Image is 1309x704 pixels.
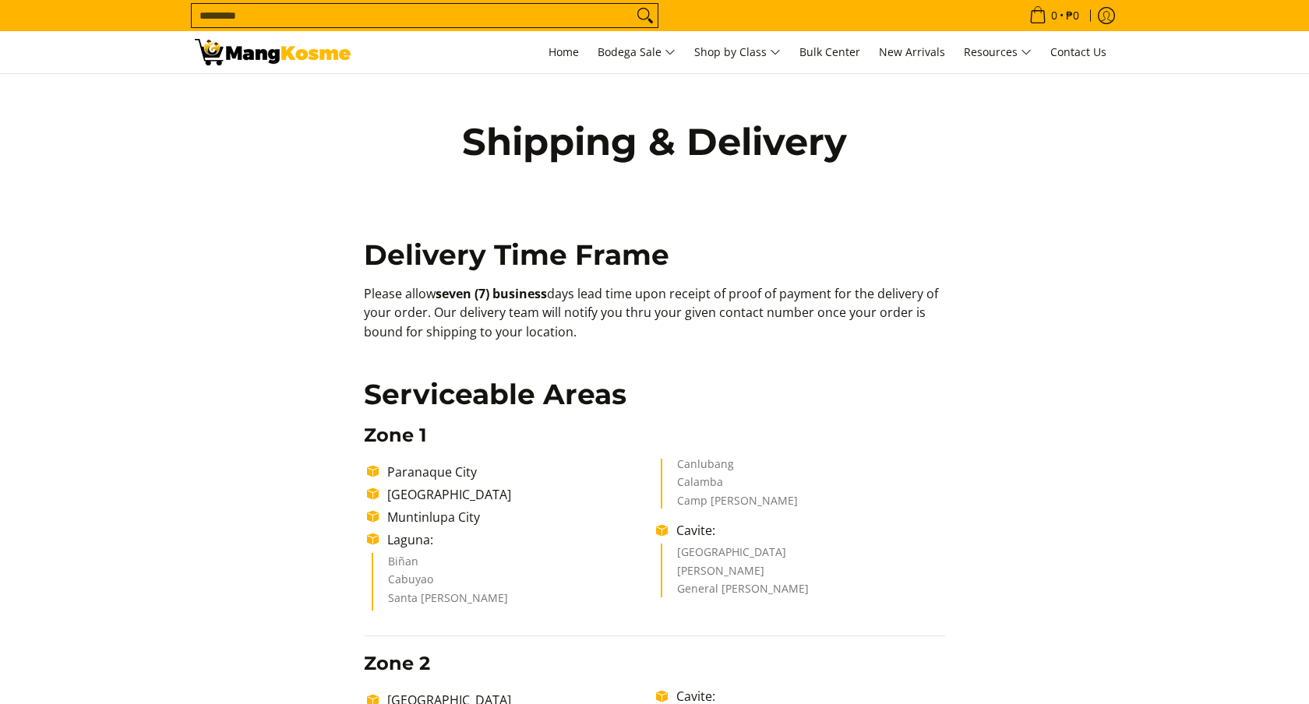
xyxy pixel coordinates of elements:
li: Camp [PERSON_NAME] [677,495,930,509]
span: Contact Us [1050,44,1106,59]
span: ₱0 [1064,10,1081,21]
li: Canlubang [677,459,930,477]
li: Muntinlupa City [379,508,656,526]
span: Bulk Center [799,44,860,59]
span: 0 [1049,10,1060,21]
a: Shop by Class [686,31,789,73]
h2: Serviceable Areas [364,377,946,412]
h3: Zone 2 [364,652,946,675]
li: Cabuyao [388,574,641,593]
span: Shop by Class [694,43,781,62]
h1: Shipping & Delivery [429,118,880,165]
li: Calamba [677,477,930,495]
img: Shipping &amp; Delivery Page l Mang Kosme: Home Appliances Warehouse Sale! [195,39,351,65]
h3: Zone 1 [364,424,946,447]
li: Cavite: [669,521,945,540]
li: [GEOGRAPHIC_DATA] [677,547,930,565]
a: Bulk Center [792,31,868,73]
span: • [1025,7,1084,24]
a: Resources [956,31,1039,73]
nav: Main Menu [366,31,1114,73]
li: Laguna: [379,530,656,549]
li: [GEOGRAPHIC_DATA] [379,485,656,504]
span: New Arrivals [879,44,945,59]
li: General [PERSON_NAME] [677,583,930,597]
li: [PERSON_NAME] [677,565,930,584]
span: Paranaque City [387,463,477,480]
a: Bodega Sale [590,31,683,73]
span: Resources [964,43,1032,62]
li: Biñan [388,556,641,575]
button: Search [633,4,658,27]
span: Bodega Sale [598,43,676,62]
li: Santa [PERSON_NAME] [388,593,641,611]
p: Please allow days lead time upon receipt of proof of payment for the delivery of your order. Our ... [364,284,946,357]
a: Contact Us [1043,31,1114,73]
b: seven (7) business [436,285,547,302]
a: New Arrivals [871,31,953,73]
h2: Delivery Time Frame [364,238,946,273]
a: Home [541,31,587,73]
span: Home [549,44,579,59]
